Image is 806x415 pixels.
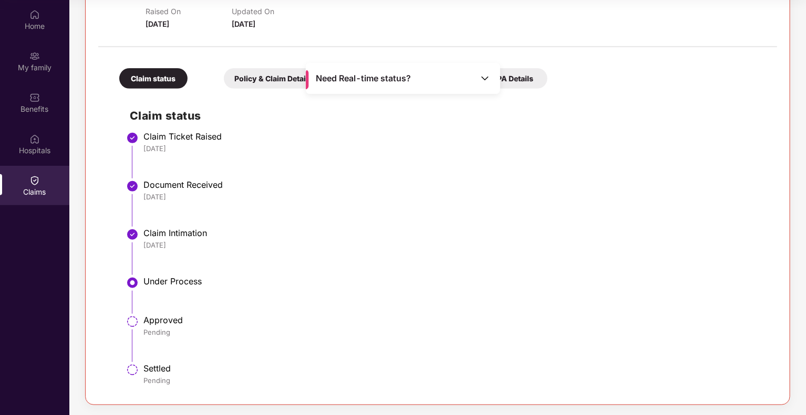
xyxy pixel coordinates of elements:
p: Updated On [232,7,318,16]
img: svg+xml;base64,PHN2ZyBpZD0iU3RlcC1QZW5kaW5nLTMyeDMyIiB4bWxucz0iaHR0cDovL3d3dy53My5vcmcvMjAwMC9zdm... [126,315,139,328]
div: Pending [143,327,767,337]
div: Document Received [143,179,767,190]
p: Raised On [146,7,232,16]
img: svg+xml;base64,PHN2ZyBpZD0iU3RlcC1Eb25lLTMyeDMyIiB4bWxucz0iaHR0cDovL3d3dy53My5vcmcvMjAwMC9zdmciIH... [126,228,139,241]
img: Toggle Icon [480,73,490,83]
div: Policy & Claim Details [224,68,323,89]
div: Pending [143,376,767,385]
img: svg+xml;base64,PHN2ZyBpZD0iU3RlcC1QZW5kaW5nLTMyeDMyIiB4bWxucz0iaHR0cDovL3d3dy53My5vcmcvMjAwMC9zdm... [126,364,139,376]
div: [DATE] [143,192,767,201]
img: svg+xml;base64,PHN2ZyBpZD0iU3RlcC1Eb25lLTMyeDMyIiB4bWxucz0iaHR0cDovL3d3dy53My5vcmcvMjAwMC9zdmciIH... [126,180,139,193]
div: [DATE] [143,144,767,153]
span: [DATE] [232,19,255,28]
div: Claim Ticket Raised [143,131,767,142]
img: svg+xml;base64,PHN2ZyBpZD0iSG9zcGl0YWxzIiB4bWxucz0iaHR0cDovL3d3dy53My5vcmcvMjAwMC9zdmciIHdpZHRoPS... [29,134,40,144]
div: TPA Details [479,68,547,89]
div: Claim status [119,68,188,89]
div: [DATE] [143,240,767,250]
img: svg+xml;base64,PHN2ZyBpZD0iU3RlcC1BY3RpdmUtMzJ4MzIiIHhtbG5zPSJodHRwOi8vd3d3LnczLm9yZy8yMDAwL3N2Zy... [126,276,139,289]
img: svg+xml;base64,PHN2ZyBpZD0iU3RlcC1Eb25lLTMyeDMyIiB4bWxucz0iaHR0cDovL3d3dy53My5vcmcvMjAwMC9zdmciIH... [126,132,139,144]
div: Claim Intimation [143,228,767,238]
h2: Claim status [130,107,767,124]
div: Approved [143,315,767,325]
span: Need Real-time status? [316,73,411,84]
img: svg+xml;base64,PHN2ZyB3aWR0aD0iMjAiIGhlaWdodD0iMjAiIHZpZXdCb3g9IjAgMCAyMCAyMCIgZmlsbD0ibm9uZSIgeG... [29,51,40,61]
div: Under Process [143,276,767,286]
span: [DATE] [146,19,169,28]
img: svg+xml;base64,PHN2ZyBpZD0iQ2xhaW0iIHhtbG5zPSJodHRwOi8vd3d3LnczLm9yZy8yMDAwL3N2ZyIgd2lkdGg9IjIwIi... [29,175,40,186]
img: svg+xml;base64,PHN2ZyBpZD0iQmVuZWZpdHMiIHhtbG5zPSJodHRwOi8vd3d3LnczLm9yZy8yMDAwL3N2ZyIgd2lkdGg9Ij... [29,92,40,103]
img: svg+xml;base64,PHN2ZyBpZD0iSG9tZSIgeG1sbnM9Imh0dHA6Ly93d3cudzMub3JnLzIwMDAvc3ZnIiB3aWR0aD0iMjAiIG... [29,9,40,20]
div: Settled [143,363,767,374]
